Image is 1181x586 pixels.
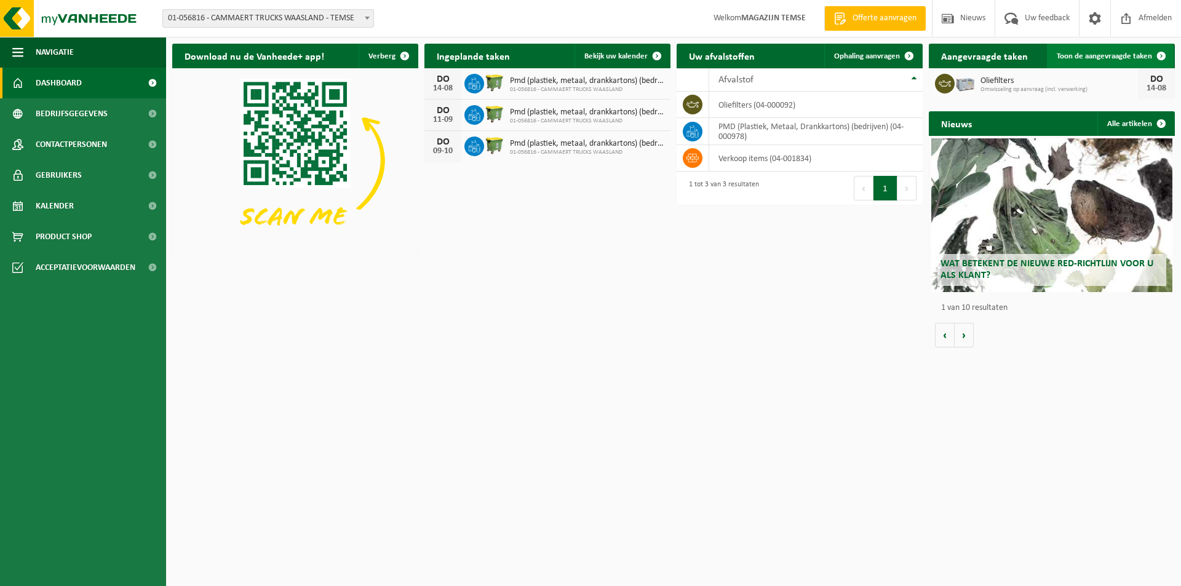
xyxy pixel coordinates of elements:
[683,175,759,202] div: 1 tot 3 van 3 resultaten
[510,86,664,93] span: 01-056816 - CAMMAERT TRUCKS WAASLAND
[980,86,1138,93] span: Omwisseling op aanvraag (incl. verwerking)
[36,68,82,98] span: Dashboard
[709,118,923,145] td: PMD (Plastiek, Metaal, Drankkartons) (bedrijven) (04-000978)
[431,106,455,116] div: DO
[931,138,1172,292] a: Wat betekent de nieuwe RED-richtlijn voor u als klant?
[510,76,664,86] span: Pmd (plastiek, metaal, drankkartons) (bedrijven)
[824,6,926,31] a: Offerte aanvragen
[929,44,1040,68] h2: Aangevraagde taken
[584,52,648,60] span: Bekijk uw kalender
[741,14,806,23] strong: MAGAZIJN TEMSE
[718,75,754,85] span: Afvalstof
[172,68,418,253] img: Download de VHEPlus App
[431,74,455,84] div: DO
[431,137,455,147] div: DO
[163,10,373,27] span: 01-056816 - CAMMAERT TRUCKS WAASLAND - TEMSE
[824,44,921,68] a: Ophaling aanvragen
[897,176,917,200] button: Next
[510,108,664,117] span: Pmd (plastiek, metaal, drankkartons) (bedrijven)
[510,139,664,149] span: Pmd (plastiek, metaal, drankkartons) (bedrijven)
[36,98,108,129] span: Bedrijfsgegevens
[854,176,873,200] button: Previous
[929,111,984,135] h2: Nieuws
[709,92,923,118] td: oliefilters (04-000092)
[36,160,82,191] span: Gebruikers
[36,129,107,160] span: Contactpersonen
[575,44,669,68] a: Bekijk uw kalender
[935,323,955,347] button: Vorige
[484,72,505,93] img: WB-1100-HPE-GN-50
[36,191,74,221] span: Kalender
[510,149,664,156] span: 01-056816 - CAMMAERT TRUCKS WAASLAND
[834,52,900,60] span: Ophaling aanvragen
[359,44,417,68] button: Verberg
[36,37,74,68] span: Navigatie
[677,44,767,68] h2: Uw afvalstoffen
[709,145,923,172] td: verkoop items (04-001834)
[484,135,505,156] img: WB-1100-HPE-GN-50
[484,103,505,124] img: WB-1100-HPE-GN-50
[1097,111,1174,136] a: Alle artikelen
[368,52,396,60] span: Verberg
[849,12,920,25] span: Offerte aanvragen
[980,76,1138,86] span: Oliefilters
[510,117,664,125] span: 01-056816 - CAMMAERT TRUCKS WAASLAND
[940,259,1153,280] span: Wat betekent de nieuwe RED-richtlijn voor u als klant?
[1057,52,1152,60] span: Toon de aangevraagde taken
[955,323,974,347] button: Volgende
[941,304,1169,312] p: 1 van 10 resultaten
[955,72,976,93] img: PB-LB-0680-HPE-GY-31
[873,176,897,200] button: 1
[431,147,455,156] div: 09-10
[162,9,374,28] span: 01-056816 - CAMMAERT TRUCKS WAASLAND - TEMSE
[36,221,92,252] span: Product Shop
[172,44,336,68] h2: Download nu de Vanheede+ app!
[36,252,135,283] span: Acceptatievoorwaarden
[1144,74,1169,84] div: DO
[431,84,455,93] div: 14-08
[431,116,455,124] div: 11-09
[1047,44,1174,68] a: Toon de aangevraagde taken
[424,44,522,68] h2: Ingeplande taken
[1144,84,1169,93] div: 14-08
